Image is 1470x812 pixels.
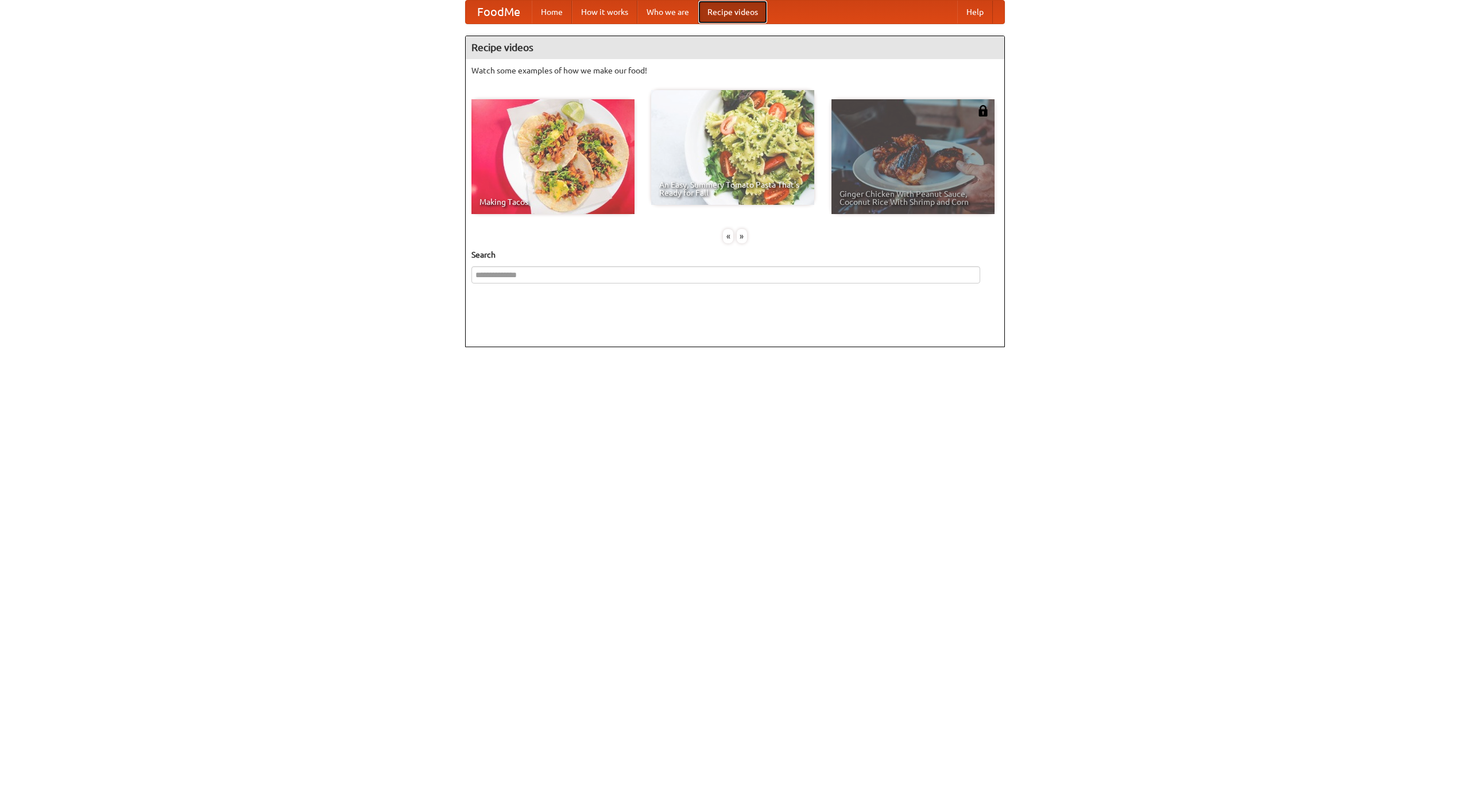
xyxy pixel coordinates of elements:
a: Making Tacos [471,99,635,214]
span: An Easy, Summery Tomato Pasta That's Ready for Fall [659,181,806,197]
a: An Easy, Summery Tomato Pasta That's Ready for Fall [651,90,814,205]
a: Home [532,1,572,24]
div: « [723,229,733,243]
a: Who we are [637,1,698,24]
h4: Recipe videos [466,36,1004,59]
h5: Search [471,249,999,261]
span: Making Tacos [479,198,626,206]
a: FoodMe [466,1,532,24]
a: Help [957,1,993,24]
a: How it works [572,1,637,24]
p: Watch some examples of how we make our food! [471,65,999,76]
div: » [737,229,747,243]
a: Recipe videos [698,1,767,24]
img: 483408.png [977,105,989,116]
